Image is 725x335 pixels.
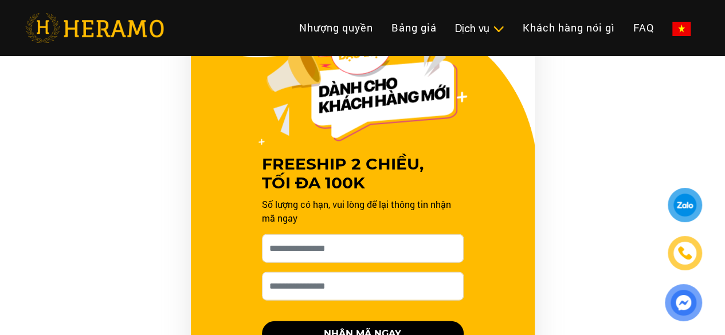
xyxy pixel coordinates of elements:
[25,13,164,43] img: heramo-logo.png
[262,155,464,193] h3: FREESHIP 2 CHIỀU, TỐI ĐA 100K
[624,15,663,40] a: FAQ
[455,21,504,36] div: Dịch vụ
[382,15,446,40] a: Bảng giá
[290,15,382,40] a: Nhượng quyền
[258,21,467,145] img: Offer Header
[677,246,692,261] img: phone-icon
[492,23,504,35] img: subToggleIcon
[262,198,464,225] p: Số lượng có hạn, vui lòng để lại thông tin nhận mã ngay
[669,238,700,269] a: phone-icon
[672,22,691,36] img: vn-flag.png
[514,15,624,40] a: Khách hàng nói gì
